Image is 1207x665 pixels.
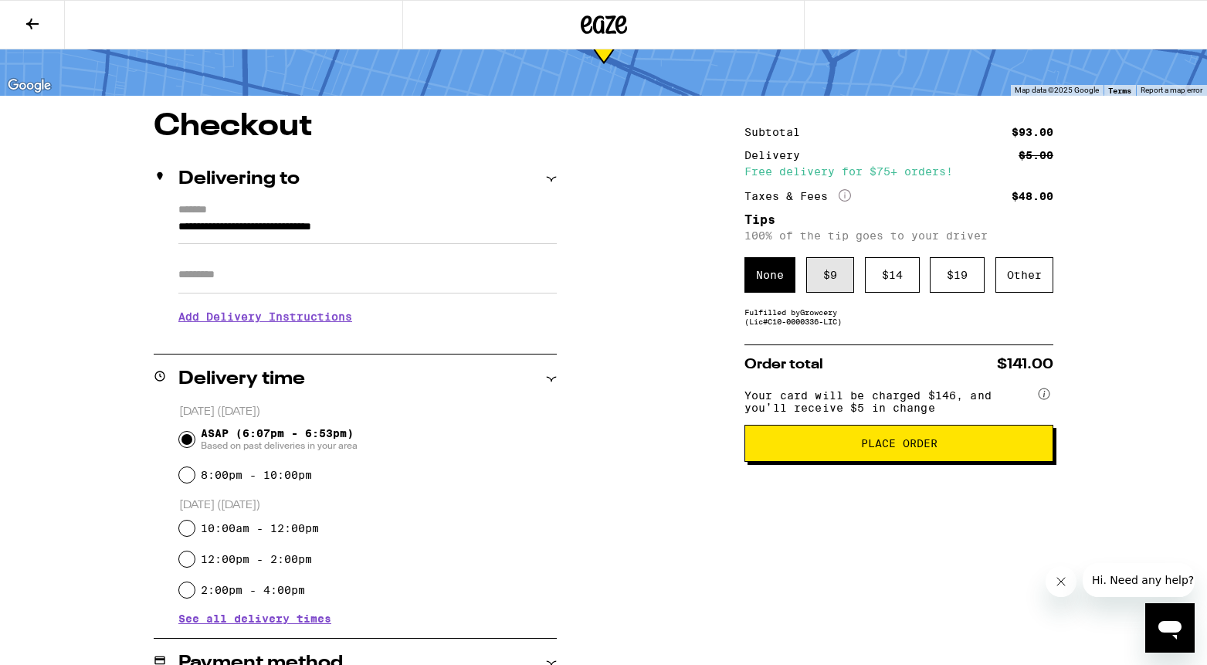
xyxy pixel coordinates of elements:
a: Terms [1108,86,1131,95]
div: $48.00 [1012,191,1053,202]
a: Report a map error [1141,86,1202,94]
div: $93.00 [1012,127,1053,137]
button: Place Order [744,425,1053,462]
div: Fulfilled by Growcery (Lic# C10-0000336-LIC ) [744,307,1053,326]
iframe: Button to launch messaging window [1145,603,1195,653]
span: Your card will be charged $146, and you’ll receive $5 in change [744,384,1035,414]
h3: Add Delivery Instructions [178,299,557,334]
div: $ 9 [806,257,854,293]
span: ASAP (6:07pm - 6:53pm) [201,427,358,452]
label: 10:00am - 12:00pm [201,522,319,534]
div: Delivery [744,150,811,161]
div: $5.00 [1019,150,1053,161]
img: Google [4,76,55,96]
p: [DATE] ([DATE]) [179,498,557,513]
a: Open this area in Google Maps (opens a new window) [4,76,55,96]
span: Order total [744,358,823,372]
h5: Tips [744,214,1053,226]
span: $141.00 [997,358,1053,372]
div: None [744,257,795,293]
span: Place Order [861,438,937,449]
h2: Delivering to [178,170,300,188]
label: 12:00pm - 2:00pm [201,553,312,565]
iframe: Close message [1046,566,1076,597]
p: [DATE] ([DATE]) [179,405,557,419]
div: Taxes & Fees [744,189,851,203]
h1: Checkout [154,111,557,142]
span: Based on past deliveries in your area [201,439,358,452]
div: $ 14 [865,257,920,293]
p: We'll contact you at [PHONE_NUMBER] when we arrive [178,334,557,347]
div: $ 19 [930,257,985,293]
div: Other [995,257,1053,293]
div: Free delivery for $75+ orders! [744,166,1053,177]
iframe: Message from company [1083,563,1195,597]
span: Map data ©2025 Google [1015,86,1099,94]
label: 8:00pm - 10:00pm [201,469,312,481]
button: See all delivery times [178,613,331,624]
p: 100% of the tip goes to your driver [744,229,1053,242]
div: Subtotal [744,127,811,137]
label: 2:00pm - 4:00pm [201,584,305,596]
h2: Delivery time [178,370,305,388]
